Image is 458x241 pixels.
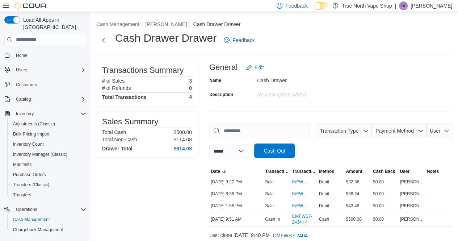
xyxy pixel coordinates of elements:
a: Transfers [10,191,34,199]
span: Bulk Pricing Import [13,131,50,137]
button: Inventory [1,109,89,119]
p: 3 [189,78,192,84]
span: Feedback [285,2,307,9]
span: Transaction # [292,169,316,174]
label: Name [209,78,221,83]
h4: $614.08 [173,146,192,151]
a: Purchase Orders [10,170,49,179]
span: Transfers [10,191,86,199]
span: Chargeback Management [13,227,63,233]
span: Cash Out [264,147,285,154]
button: Method [318,167,344,176]
span: INFWS7-2368 [292,191,308,197]
button: Operations [1,204,89,215]
span: Transaction Type [265,169,289,174]
span: Purchase Orders [13,172,46,178]
span: Manifests [10,160,86,169]
button: Catalog [13,95,34,104]
button: Purchase Orders [7,170,89,180]
span: Home [16,53,28,58]
p: [PERSON_NAME] [411,1,452,10]
span: [PERSON_NAME] [400,179,424,185]
span: [PERSON_NAME] [400,191,424,197]
span: User [430,128,441,134]
button: Bulk Pricing Import [7,129,89,139]
span: $32.36 [346,179,359,185]
nav: An example of EuiBreadcrumbs [96,21,452,29]
button: Inventory Manager (Classic) [7,149,89,159]
button: Cash Out [254,144,295,158]
div: $0.00 [371,215,398,224]
button: Cash Management [96,21,139,27]
button: Date [209,167,264,176]
h6: Total Non-Cash [102,137,137,142]
h6: # of Sales [102,78,125,84]
a: Inventory Count [10,140,47,149]
button: Cash Drawer Drawer [193,21,240,27]
span: Cash Management [10,215,86,224]
button: Manifests [7,159,89,170]
span: Cash Management [13,217,50,223]
span: Customers [13,80,86,89]
button: Notes [425,167,452,176]
a: Adjustments (Classic) [10,120,58,128]
img: Cova [14,2,47,9]
span: [PERSON_NAME] Vape [PERSON_NAME] [400,216,424,222]
button: Inventory [13,109,37,118]
button: Transfers (Classic) [7,180,89,190]
span: Catalog [13,95,86,104]
span: $43.48 [346,203,359,209]
span: $38.24 [346,191,359,197]
span: Feedback [232,37,255,44]
button: Transaction Type [264,167,290,176]
button: Amount [344,167,371,176]
div: Isabella Vape [399,1,408,10]
p: $114.08 [173,137,192,142]
input: This is a search bar. As you type, the results lower in the page will automatically filter. [209,124,310,138]
button: User [427,124,452,138]
a: Chargeback Management [10,225,66,234]
button: Edit [243,60,266,75]
div: Cash Drawer [257,75,354,83]
a: Customers [13,80,40,89]
a: Bulk Pricing Import [10,130,52,138]
button: Transaction Type [316,124,371,138]
button: INFWS7-2371 [292,178,316,186]
div: [DATE] 9:27 PM [209,178,264,186]
svg: External link [303,220,307,225]
span: Adjustments (Classic) [13,121,55,127]
button: Payment Method [371,124,427,138]
p: Cash In [265,216,280,222]
button: User [398,167,425,176]
span: Inventory Manager (Classic) [13,151,67,157]
button: Adjustments (Classic) [7,119,89,129]
span: Inventory Count [10,140,86,149]
span: Inventory Count [13,141,44,147]
span: Purchase Orders [10,170,86,179]
span: IV [401,1,405,10]
span: INFWS7-2350 [292,203,308,209]
a: Inventory Manager (Classic) [10,150,70,159]
h6: Total Cash [102,129,126,135]
span: Transfers [13,192,31,198]
span: Method [319,169,335,174]
h4: Drawer Total [102,146,133,151]
div: $0.00 [371,201,398,210]
span: $500.00 [346,216,361,222]
div: [DATE] 1:58 PM [209,201,264,210]
button: Operations [13,205,40,214]
p: True North Vape Shop [342,1,392,10]
button: Transaction # [290,167,317,176]
span: Transaction Type [320,128,358,134]
span: INFWS7-2371 [292,179,308,185]
div: [DATE] 8:36 PM [209,190,264,198]
div: [DATE] 9:51 AM [209,215,264,224]
span: Operations [16,207,37,212]
button: Cash Management [7,215,89,225]
button: Home [1,50,89,60]
button: Users [1,65,89,75]
span: Adjustments (Classic) [10,120,86,128]
span: Notes [427,169,439,174]
div: $0.00 [371,190,398,198]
